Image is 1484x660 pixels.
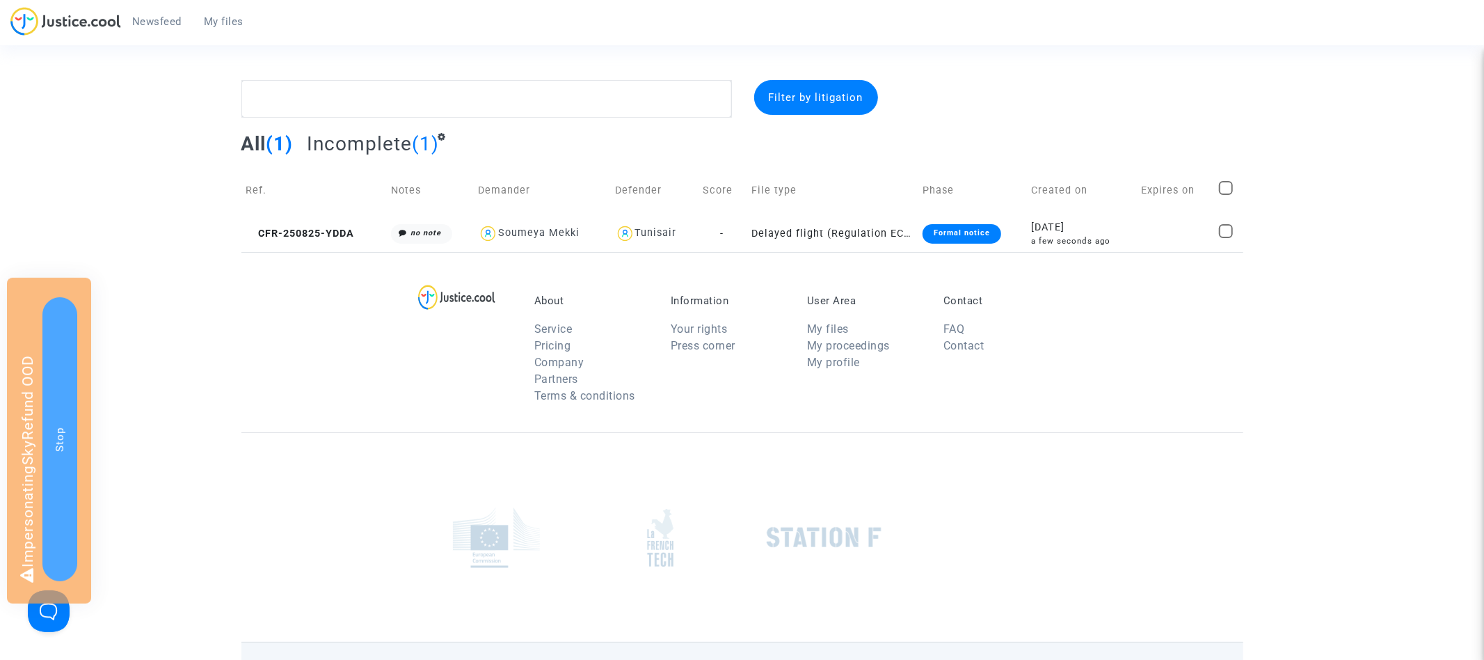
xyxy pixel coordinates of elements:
[610,166,698,215] td: Defender
[241,132,266,155] span: All
[635,227,677,239] div: Tunisair
[807,356,860,369] a: My profile
[386,166,473,215] td: Notes
[769,91,863,104] span: Filter by litigation
[28,590,70,632] iframe: Help Scout Beacon - Open
[767,527,881,548] img: stationf.png
[698,166,747,215] td: Score
[943,339,984,352] a: Contact
[923,224,1001,244] div: Formal notice
[246,228,355,239] span: CFR-250825-YDDA
[453,508,540,568] img: europe_commision.png
[807,322,849,336] a: My files
[498,227,580,239] div: Soumeya Mekki
[193,11,255,32] a: My files
[410,228,441,237] i: no note
[671,322,728,336] a: Your rights
[807,339,890,352] a: My proceedings
[1136,166,1214,215] td: Expires on
[534,322,573,336] a: Service
[671,294,786,307] p: Information
[241,166,387,215] td: Ref.
[747,215,918,252] td: Delayed flight (Regulation EC 261/2004)
[42,297,77,581] button: Stop
[647,508,673,567] img: french_tech.png
[534,356,584,369] a: Company
[266,132,294,155] span: (1)
[615,223,635,244] img: icon-user.svg
[534,339,571,352] a: Pricing
[534,294,650,307] p: About
[7,278,91,604] div: Impersonating
[478,223,498,244] img: icon-user.svg
[1026,166,1135,215] td: Created on
[807,294,923,307] p: User Area
[1031,220,1131,235] div: [DATE]
[412,132,439,155] span: (1)
[534,389,635,402] a: Terms & conditions
[671,339,735,352] a: Press corner
[204,15,244,28] span: My files
[473,166,609,215] td: Demander
[307,132,412,155] span: Incomplete
[943,322,965,336] a: FAQ
[10,7,121,36] img: jc-logo.svg
[943,294,1059,307] p: Contact
[721,228,724,239] span: -
[54,427,66,451] span: Stop
[121,11,193,32] a: Newsfeed
[918,166,1027,215] td: Phase
[418,285,495,310] img: logo-lg.svg
[1031,235,1131,247] div: a few seconds ago
[132,15,182,28] span: Newsfeed
[534,372,578,386] a: Partners
[747,166,918,215] td: File type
